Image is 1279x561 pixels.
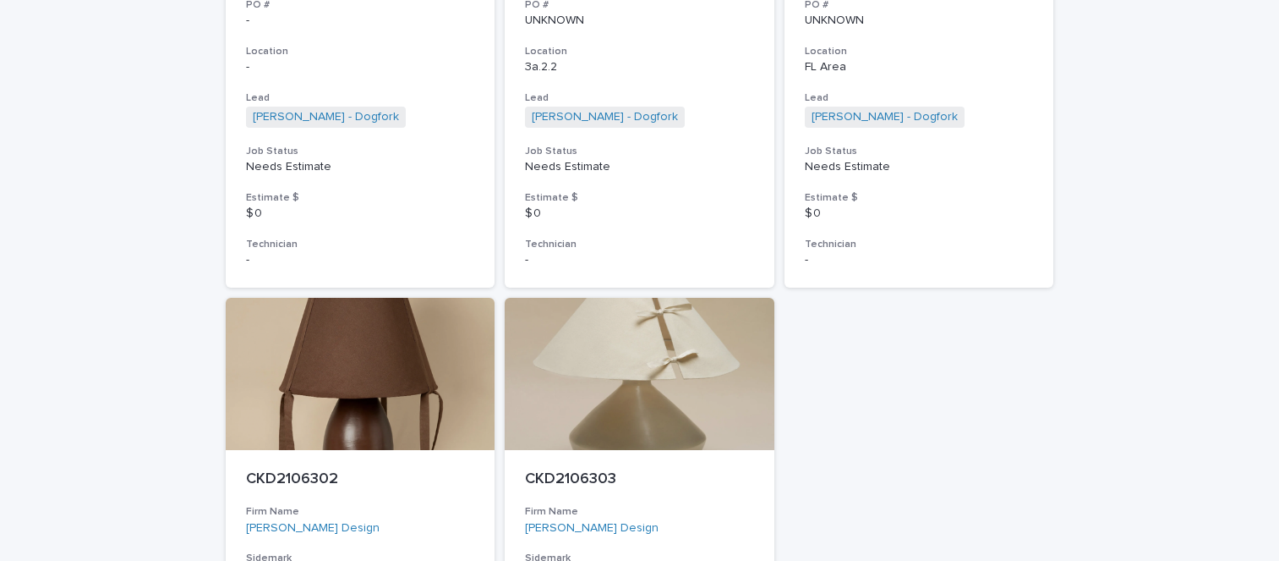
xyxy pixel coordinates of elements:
p: UNKNOWN [805,14,1034,28]
p: $ 0 [246,206,475,221]
h3: Location [525,45,754,58]
p: FL Area [805,60,1034,74]
h3: Estimate $ [805,191,1034,205]
p: UNKNOWN [525,14,754,28]
p: $ 0 [805,206,1034,221]
p: 3a.2.2 [525,60,754,74]
p: Needs Estimate [525,160,754,174]
p: CKD2106302 [246,470,475,489]
a: [PERSON_NAME] - Dogfork [812,110,958,124]
p: - [246,60,475,74]
a: [PERSON_NAME] - Dogfork [532,110,678,124]
p: - [525,253,754,267]
h3: Lead [246,91,475,105]
h3: Job Status [246,145,475,158]
p: - [246,253,475,267]
p: - [805,253,1034,267]
h3: Firm Name [525,505,754,519]
a: [PERSON_NAME] Design [525,521,659,536]
h3: Estimate $ [246,191,475,205]
a: [PERSON_NAME] Design [246,521,380,536]
p: - [246,14,475,28]
p: CKD2106303 [525,470,754,489]
h3: Estimate $ [525,191,754,205]
a: [PERSON_NAME] - Dogfork [253,110,399,124]
h3: Technician [525,238,754,251]
h3: Technician [805,238,1034,251]
p: $ 0 [525,206,754,221]
p: Needs Estimate [805,160,1034,174]
h3: Location [805,45,1034,58]
h3: Location [246,45,475,58]
h3: Technician [246,238,475,251]
h3: Firm Name [246,505,475,519]
h3: Job Status [525,145,754,158]
p: Needs Estimate [246,160,475,174]
h3: Job Status [805,145,1034,158]
h3: Lead [805,91,1034,105]
h3: Lead [525,91,754,105]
